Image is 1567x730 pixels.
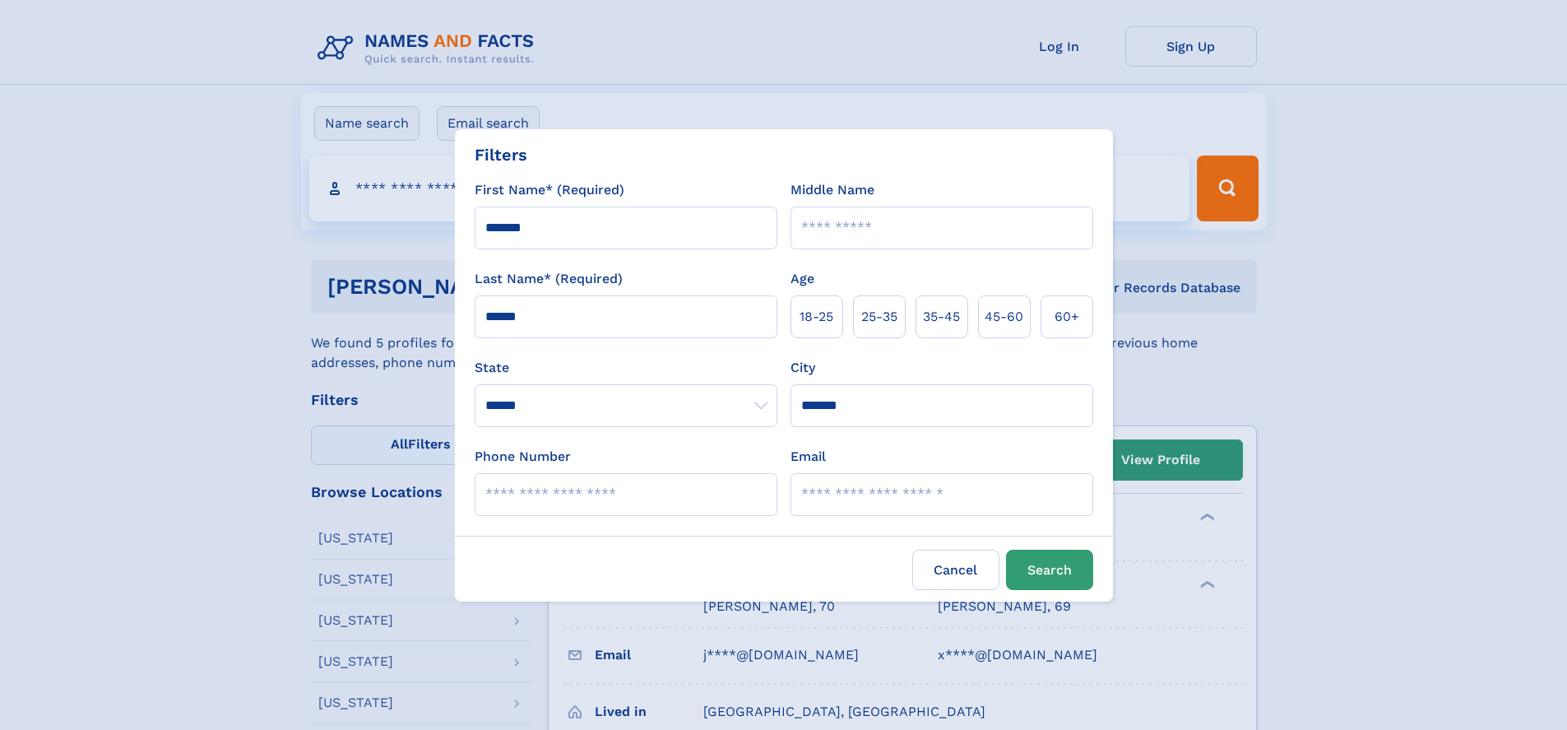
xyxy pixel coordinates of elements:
label: Middle Name [790,180,874,200]
span: 35‑45 [923,307,960,327]
span: 45‑60 [985,307,1023,327]
label: Phone Number [475,447,571,467]
label: Cancel [912,550,999,590]
span: 18‑25 [800,307,833,327]
label: City [790,358,815,378]
div: Filters [475,142,527,167]
label: First Name* (Required) [475,180,624,200]
label: Last Name* (Required) [475,269,623,289]
label: Age [790,269,814,289]
label: Email [790,447,826,467]
span: 60+ [1055,307,1079,327]
span: 25‑35 [861,307,897,327]
label: State [475,358,777,378]
button: Search [1006,550,1093,590]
